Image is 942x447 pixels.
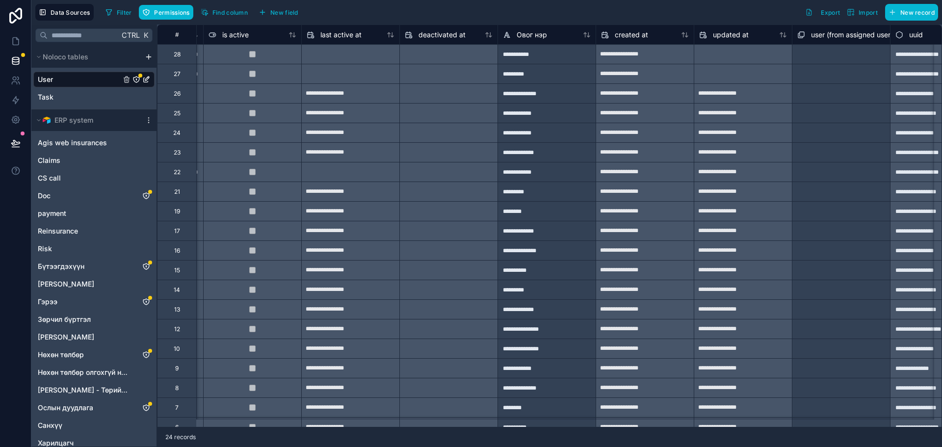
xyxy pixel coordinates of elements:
[165,31,189,38] div: #
[174,109,181,117] div: 25
[222,30,249,40] span: is active
[517,30,547,40] span: Овог нэр
[175,365,179,372] div: 9
[821,9,840,16] span: Export
[255,5,302,20] button: New field
[843,4,881,21] button: Import
[174,325,180,333] div: 12
[165,433,196,441] span: 24 records
[174,227,180,235] div: 17
[35,4,94,21] button: Data Sources
[175,384,179,392] div: 8
[102,5,135,20] button: Filter
[121,29,141,41] span: Ctrl
[802,4,843,21] button: Export
[909,30,923,40] span: uuid
[117,9,132,16] span: Filter
[212,9,248,16] span: Find column
[900,9,935,16] span: New record
[713,30,749,40] span: updated at
[859,9,878,16] span: Import
[615,30,648,40] span: created at
[174,208,180,215] div: 19
[270,9,298,16] span: New field
[174,188,180,196] div: 21
[320,30,362,40] span: last active at
[174,168,181,176] div: 22
[419,30,466,40] span: deactivated at
[139,5,193,20] button: Permissions
[154,9,189,16] span: Permissions
[197,5,251,20] button: Find column
[175,423,179,431] div: 6
[174,149,181,157] div: 23
[174,247,180,255] div: 16
[175,404,179,412] div: 7
[139,5,197,20] a: Permissions
[51,9,90,16] span: Data Sources
[174,306,180,314] div: 13
[174,51,181,58] div: 28
[174,90,181,98] div: 26
[173,129,181,137] div: 24
[174,286,180,294] div: 14
[174,345,180,353] div: 10
[881,4,938,21] a: New record
[174,70,181,78] div: 27
[885,4,938,21] button: New record
[142,32,149,39] span: K
[174,266,180,274] div: 15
